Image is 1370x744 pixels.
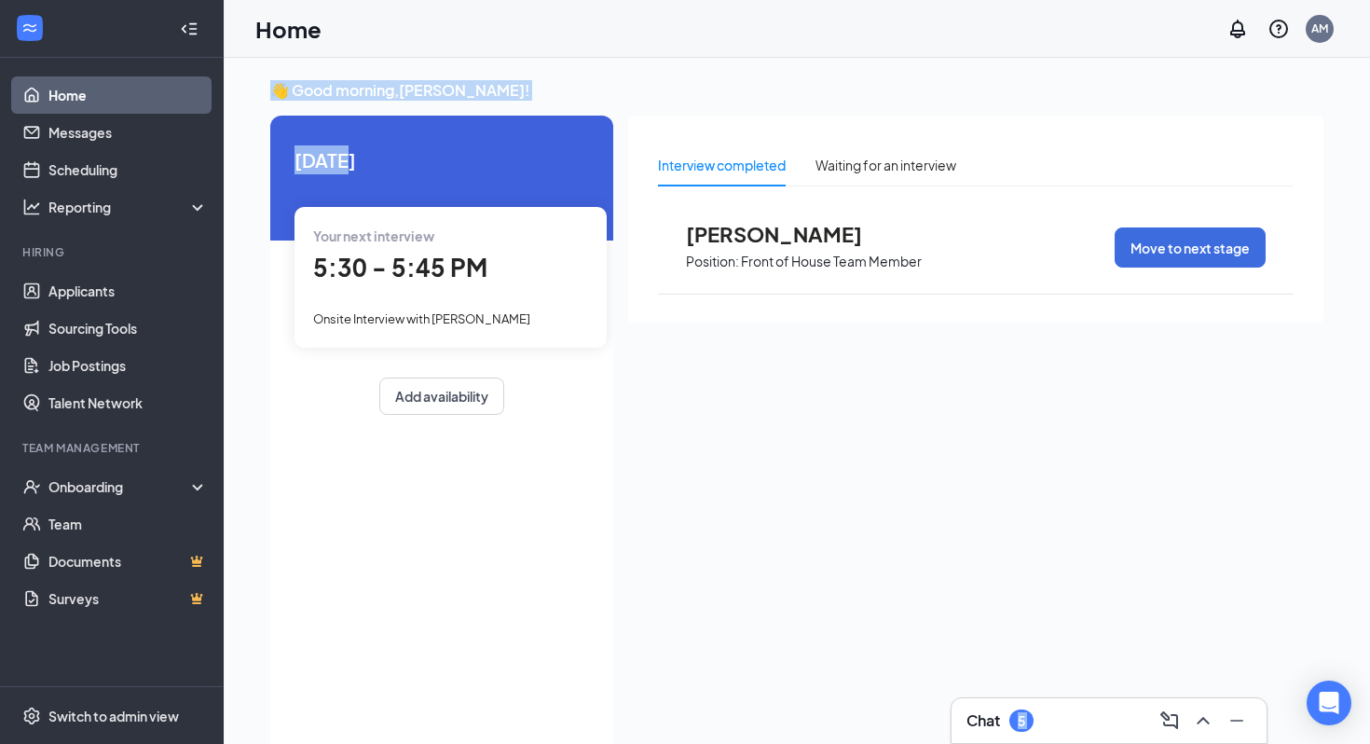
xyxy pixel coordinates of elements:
[22,440,204,456] div: Team Management
[313,227,434,244] span: Your next interview
[1155,706,1185,736] button: ComposeMessage
[22,477,41,496] svg: UserCheck
[1307,681,1351,725] div: Open Intercom Messenger
[180,20,199,38] svg: Collapse
[686,253,739,270] p: Position:
[658,155,786,175] div: Interview completed
[48,272,208,310] a: Applicants
[686,222,891,246] span: [PERSON_NAME]
[255,13,322,45] h1: Home
[313,311,530,326] span: Onsite Interview with [PERSON_NAME]
[1192,710,1214,732] svg: ChevronUp
[815,155,956,175] div: Waiting for an interview
[1267,18,1290,40] svg: QuestionInfo
[22,244,204,260] div: Hiring
[1311,21,1328,36] div: AM
[313,252,487,282] span: 5:30 - 5:45 PM
[1158,710,1181,732] svg: ComposeMessage
[1188,706,1218,736] button: ChevronUp
[21,19,39,37] svg: WorkstreamLogo
[1018,713,1025,729] div: 5
[48,310,208,347] a: Sourcing Tools
[48,151,208,188] a: Scheduling
[22,707,41,725] svg: Settings
[1226,710,1248,732] svg: Minimize
[1115,227,1266,268] button: Move to next stage
[48,76,208,114] a: Home
[48,505,208,543] a: Team
[966,710,1000,731] h3: Chat
[1226,18,1249,40] svg: Notifications
[48,114,208,151] a: Messages
[1222,706,1252,736] button: Minimize
[295,145,589,174] span: [DATE]
[379,378,504,415] button: Add availability
[48,543,208,580] a: DocumentsCrown
[22,198,41,216] svg: Analysis
[48,198,209,216] div: Reporting
[48,580,208,617] a: SurveysCrown
[270,80,1323,101] h3: 👋 Good morning, [PERSON_NAME] !
[48,384,208,421] a: Talent Network
[741,253,922,270] p: Front of House Team Member
[48,707,179,725] div: Switch to admin view
[48,477,192,496] div: Onboarding
[48,347,208,384] a: Job Postings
